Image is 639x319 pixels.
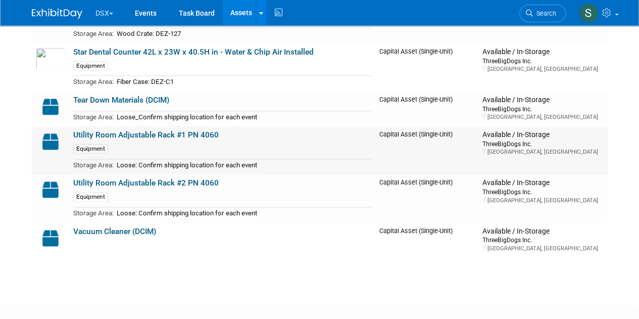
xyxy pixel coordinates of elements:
[114,76,372,87] td: Fiber Case: DEZ-C1
[375,223,478,256] td: Capital Asset (Single-Unit)
[114,207,372,218] td: Loose: Confirm shipping location for each event
[482,65,603,73] div: [GEOGRAPHIC_DATA], [GEOGRAPHIC_DATA]
[36,130,65,153] img: Capital-Asset-Icon-2.png
[73,113,114,121] span: Storage Area:
[73,48,314,57] a: Star Dental Counter 42L x 23W x 40.5H in - Water & Chip Air Installed
[73,178,219,188] a: Utility Room Adjustable Rack #2 PN 4060
[32,9,82,19] img: ExhibitDay
[375,126,478,174] td: Capital Asset (Single-Unit)
[73,227,156,236] a: Vacuum Cleaner (DCIM)
[482,236,603,244] div: ThreeBigDogs Inc.
[533,10,556,17] span: Search
[73,30,114,37] span: Storage Area:
[482,113,603,121] div: [GEOGRAPHIC_DATA], [GEOGRAPHIC_DATA]
[482,227,603,236] div: Available / In-Storage
[375,92,478,126] td: Capital Asset (Single-Unit)
[36,227,65,249] img: Capital-Asset-Icon-2.png
[482,178,603,188] div: Available / In-Storage
[482,245,603,252] div: [GEOGRAPHIC_DATA], [GEOGRAPHIC_DATA]
[482,188,603,196] div: ThreeBigDogs Inc.
[114,159,372,170] td: Loose: Confirm shipping location for each event
[482,130,603,140] div: Available / In-Storage
[36,178,65,201] img: Capital-Asset-Icon-2.png
[482,140,603,148] div: ThreeBigDogs Inc.
[375,174,478,222] td: Capital Asset (Single-Unit)
[482,57,603,65] div: ThreeBigDogs Inc.
[73,209,114,217] span: Storage Area:
[114,28,372,39] td: Wood Crate: DEZ-127
[482,197,603,204] div: [GEOGRAPHIC_DATA], [GEOGRAPHIC_DATA]
[73,130,219,140] a: Utility Room Adjustable Rack #1 PN 4060
[36,96,65,118] img: Capital-Asset-Icon-2.png
[73,161,114,169] span: Storage Area:
[114,111,372,122] td: Loose_Confirm shipping location for each event
[482,48,603,57] div: Available / In-Storage
[482,96,603,105] div: Available / In-Storage
[73,144,108,154] div: Equipment
[482,148,603,156] div: [GEOGRAPHIC_DATA], [GEOGRAPHIC_DATA]
[482,105,603,113] div: ThreeBigDogs Inc.
[519,5,566,22] a: Search
[73,192,108,202] div: Equipment
[375,43,478,92] td: Capital Asset (Single-Unit)
[73,61,108,71] div: Equipment
[73,78,114,85] span: Storage Area:
[73,96,169,105] a: Tear Down Materials (DCIM)
[579,4,598,23] img: Sam Murphy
